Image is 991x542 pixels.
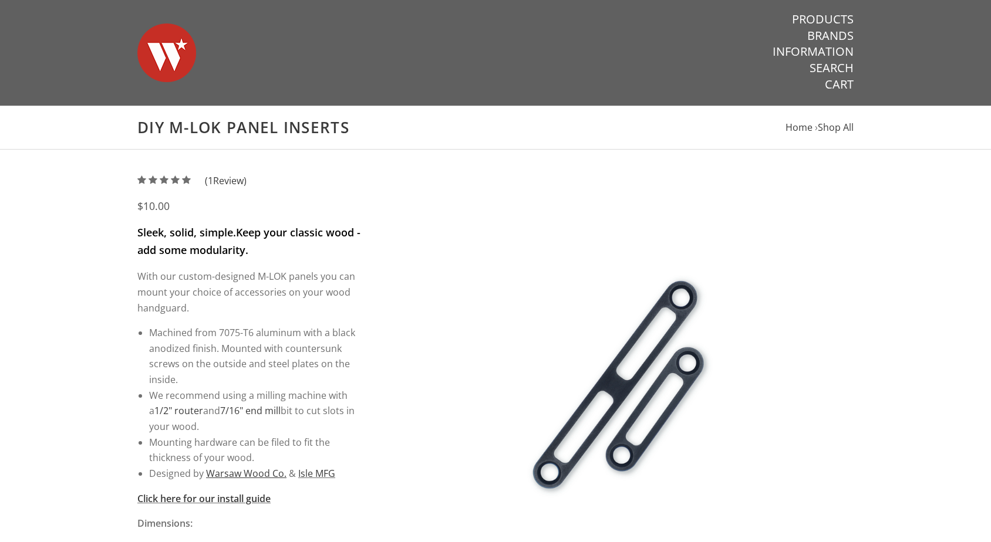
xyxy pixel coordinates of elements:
[149,388,362,435] li: We recommend using a milling machine with a and bit to cut slots in your wood.
[807,28,854,43] a: Brands
[298,467,335,480] a: Isle MFG
[815,120,854,135] li: ›
[786,121,813,134] a: Home
[137,270,355,314] span: With our custom-designed M-LOK panels you can mount your choice of accessories on your wood handg...
[137,174,247,187] a: (1Review)
[137,225,360,257] strong: Keep your classic wood - add some modularity.
[149,325,362,388] li: Machined from 7075-T6 aluminum with a black anodized finish. Mounted with countersunk screws on t...
[137,492,271,505] a: Click here for our install guide
[818,121,854,134] a: Shop All
[205,173,247,189] span: ( Review)
[149,466,362,482] li: Designed by &
[792,12,854,27] a: Products
[773,44,854,59] a: Information
[220,404,281,417] a: 7/16" end mill
[137,118,854,137] h1: DIY M-LOK Panel Inserts
[137,199,170,213] span: $10.00
[137,12,196,94] img: Warsaw Wood Co.
[154,404,203,417] a: 1/2" router
[206,467,286,480] a: Warsaw Wood Co.
[137,517,193,530] strong: Dimensions:
[137,225,236,239] strong: Sleek, solid, simple.
[149,435,362,466] li: Mounting hardware can be filed to fit the thickness of your wood.
[208,174,213,187] span: 1
[825,77,854,92] a: Cart
[810,60,854,76] a: Search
